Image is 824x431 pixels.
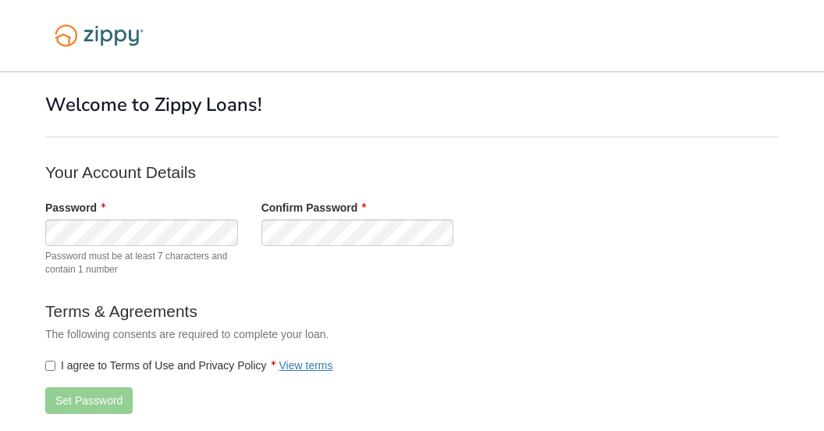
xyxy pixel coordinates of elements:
label: Confirm Password [261,200,367,215]
label: I agree to Terms of Use and Privacy Policy [45,358,333,373]
input: I agree to Terms of Use and Privacy PolicyView terms [45,361,55,371]
label: Password [45,200,105,215]
a: View terms [279,359,333,372]
input: Verify Password [261,219,454,246]
p: Your Account Details [45,161,669,183]
span: Password must be at least 7 characters and contain 1 number [45,250,238,276]
h1: Welcome to Zippy Loans! [45,94,779,115]
p: The following consents are required to complete your loan. [45,326,669,342]
p: Terms & Agreements [45,300,669,322]
img: Logo [45,17,153,54]
button: Set Password [45,387,133,414]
